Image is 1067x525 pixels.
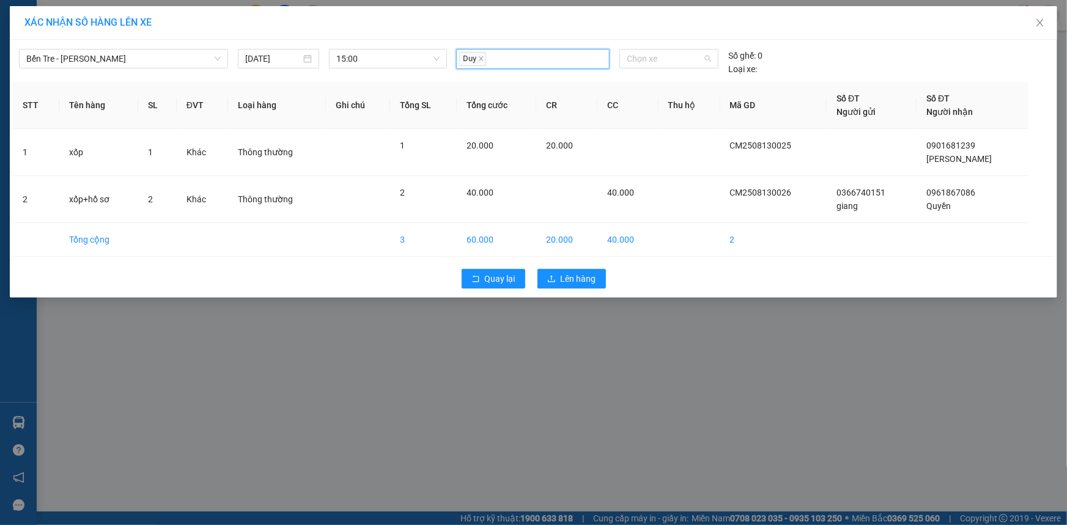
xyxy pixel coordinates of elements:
span: CM2508130025 [730,141,792,150]
td: 60.000 [457,223,536,257]
span: 15:00 [336,50,440,68]
td: 3 [390,223,457,257]
span: 1 [148,147,153,157]
span: Quay lại [485,272,515,285]
button: rollbackQuay lại [462,269,525,288]
span: 1 [400,141,405,150]
span: Số ĐT [926,94,950,103]
span: giang [836,201,858,211]
span: rollback [471,274,480,284]
span: 20.000 [546,141,573,150]
button: uploadLên hàng [537,269,606,288]
td: xốp [59,129,138,176]
span: Số ghế: [728,49,756,62]
td: Khác [177,129,228,176]
th: CC [597,82,659,129]
div: 0 [728,49,762,62]
td: 40.000 [597,223,659,257]
button: Close [1023,6,1057,40]
th: Tổng SL [390,82,457,129]
span: CM2508130026 [730,188,792,197]
span: 40.000 [467,188,493,197]
span: Chọn xe [627,50,711,68]
td: Khác [177,176,228,223]
td: Tổng cộng [59,223,138,257]
span: [PERSON_NAME] [926,154,992,164]
span: close [1035,18,1045,28]
th: STT [13,82,59,129]
th: ĐVT [177,82,228,129]
td: 2 [720,223,827,257]
input: 13/08/2025 [245,52,301,65]
span: 2 [148,194,153,204]
span: Lên hàng [561,272,596,285]
td: 1 [13,129,59,176]
td: 2 [13,176,59,223]
span: 2 [400,188,405,197]
span: Người gửi [836,107,876,117]
span: close [478,56,484,62]
th: Ghi chú [326,82,390,129]
span: 0961867086 [926,188,975,197]
td: 20.000 [536,223,597,257]
td: Thông thường [228,176,326,223]
th: Tổng cước [457,82,536,129]
td: xốp+hồ sơ [59,176,138,223]
th: Tên hàng [59,82,138,129]
span: Loại xe: [728,62,757,76]
span: 0901681239 [926,141,975,150]
span: 40.000 [607,188,634,197]
span: Quyền [926,201,951,211]
span: Người nhận [926,107,973,117]
span: 20.000 [467,141,493,150]
span: Số ĐT [836,94,860,103]
span: upload [547,274,556,284]
span: XÁC NHẬN SỐ HÀNG LÊN XE [24,17,152,28]
span: 0366740151 [836,188,885,197]
td: Thông thường [228,129,326,176]
th: Loại hàng [228,82,326,129]
th: CR [536,82,597,129]
span: Bến Tre - Hồ Chí Minh [26,50,221,68]
span: Duy [459,52,486,66]
th: Mã GD [720,82,827,129]
th: SL [138,82,177,129]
